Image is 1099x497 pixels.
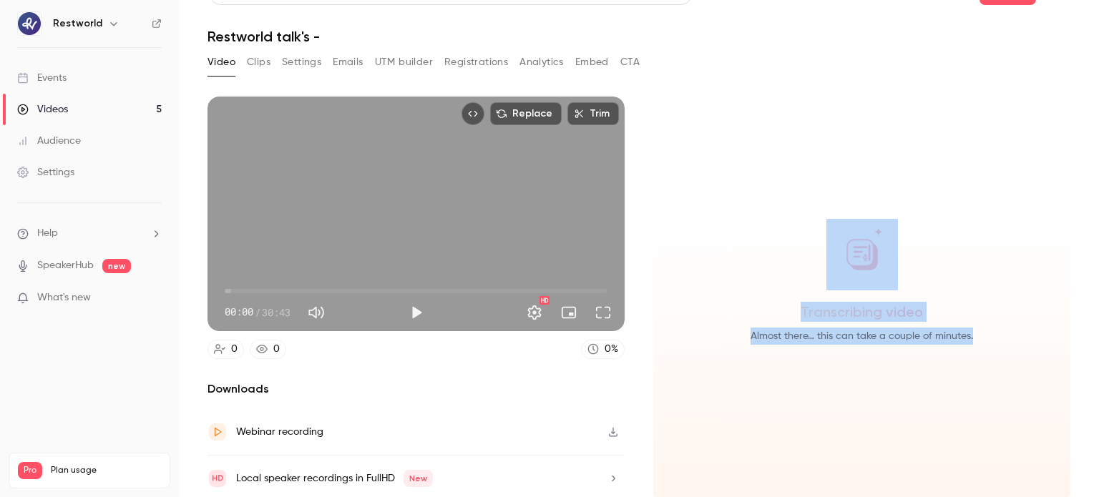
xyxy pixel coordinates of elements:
button: Settings [520,298,549,327]
iframe: Noticeable Trigger [145,292,162,305]
button: Registrations [444,51,508,74]
a: SpeakerHub [37,258,94,273]
span: What's new [37,290,91,305]
button: Analytics [519,51,564,74]
button: Replace [490,102,562,125]
div: Settings [17,165,74,179]
div: 0 % [605,342,618,357]
button: Trim [567,102,619,125]
div: Videos [17,102,68,117]
span: 00:00 [225,305,253,320]
span: Plan usage [51,465,161,476]
div: Audience [17,134,81,148]
h2: Downloads [207,380,625,398]
button: Clips [247,51,270,74]
span: New [404,470,433,487]
span: / [255,305,260,320]
button: Settings [282,51,321,74]
button: UTM builder [375,51,433,74]
span: new [102,259,131,273]
button: Turn on miniplayer [555,298,583,327]
button: Mute [302,298,331,327]
a: 0 [250,340,286,359]
button: Full screen [589,298,617,327]
span: Transcribing video [801,302,923,322]
a: 0 [207,340,244,359]
div: Events [17,71,67,85]
button: Play [402,298,431,327]
div: Webinar recording [236,423,323,441]
li: help-dropdown-opener [17,226,162,241]
div: 0 [273,342,280,357]
button: Embed [575,51,609,74]
h6: Restworld [53,16,102,31]
span: Almost there… this can take a couple of minutes. [751,328,973,345]
img: Restworld [18,12,41,35]
h1: Restworld talk's - [207,28,1070,45]
button: Video [207,51,235,74]
button: CTA [620,51,640,74]
div: Local speaker recordings in FullHD [236,470,433,487]
div: HD [539,296,549,305]
button: Emails [333,51,363,74]
span: 30:43 [262,305,290,320]
span: Pro [18,462,42,479]
span: Help [37,226,58,241]
a: 0% [581,340,625,359]
button: Embed video [461,102,484,125]
div: 00:00 [225,305,290,320]
div: 0 [231,342,238,357]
